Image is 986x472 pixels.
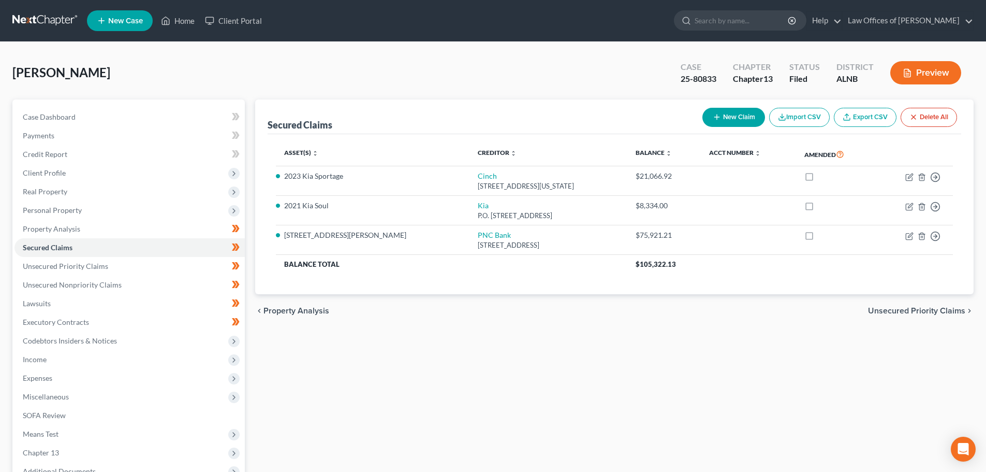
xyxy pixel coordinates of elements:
[14,257,245,276] a: Unsecured Priority Claims
[478,231,511,239] a: PNC Bank
[14,406,245,425] a: SOFA Review
[636,260,676,268] span: $105,322.13
[312,150,318,156] i: unfold_more
[12,65,110,80] span: [PERSON_NAME]
[478,149,517,156] a: Creditor unfold_more
[14,108,245,126] a: Case Dashboard
[23,112,76,121] span: Case Dashboard
[478,201,489,210] a: Kia
[23,374,52,382] span: Expenses
[695,11,789,30] input: Search by name...
[733,73,773,85] div: Chapter
[755,150,761,156] i: unfold_more
[478,211,619,221] div: P.O. [STREET_ADDRESS]
[834,108,896,127] a: Export CSV
[951,437,976,462] div: Open Intercom Messenger
[263,307,329,315] span: Property Analysis
[14,220,245,238] a: Property Analysis
[510,150,517,156] i: unfold_more
[868,307,965,315] span: Unsecured Priority Claims
[23,262,108,270] span: Unsecured Priority Claims
[23,168,66,177] span: Client Profile
[478,181,619,191] div: [STREET_ADDRESS][US_STATE]
[23,430,58,438] span: Means Test
[666,150,672,156] i: unfold_more
[23,243,72,252] span: Secured Claims
[200,11,267,30] a: Client Portal
[478,240,619,250] div: [STREET_ADDRESS]
[284,201,461,211] li: 2021 Kia Soul
[255,307,329,315] button: chevron_left Property Analysis
[636,171,693,181] div: $21,066.92
[23,336,117,345] span: Codebtors Insiders & Notices
[284,149,318,156] a: Asset(s) unfold_more
[23,448,59,457] span: Chapter 13
[681,61,716,73] div: Case
[789,73,820,85] div: Filed
[807,11,842,30] a: Help
[890,61,961,84] button: Preview
[23,411,66,420] span: SOFA Review
[23,131,54,140] span: Payments
[23,224,80,233] span: Property Analysis
[14,145,245,164] a: Credit Report
[14,313,245,332] a: Executory Contracts
[789,61,820,73] div: Status
[836,73,874,85] div: ALNB
[108,17,143,25] span: New Case
[843,11,973,30] a: Law Offices of [PERSON_NAME]
[763,74,773,83] span: 13
[965,307,974,315] i: chevron_right
[284,230,461,240] li: [STREET_ADDRESS][PERSON_NAME]
[478,171,497,180] a: Cinch
[709,149,761,156] a: Acct Number unfold_more
[23,280,122,289] span: Unsecured Nonpriority Claims
[23,206,82,214] span: Personal Property
[702,108,765,127] button: New Claim
[636,201,693,211] div: $8,334.00
[14,294,245,313] a: Lawsuits
[156,11,200,30] a: Home
[868,307,974,315] button: Unsecured Priority Claims chevron_right
[733,61,773,73] div: Chapter
[901,108,957,127] button: Delete All
[268,119,332,131] div: Secured Claims
[769,108,830,127] button: Import CSV
[636,149,672,156] a: Balance unfold_more
[284,171,461,181] li: 2023 Kia Sportage
[681,73,716,85] div: 25-80833
[836,61,874,73] div: District
[255,307,263,315] i: chevron_left
[23,355,47,364] span: Income
[14,238,245,257] a: Secured Claims
[276,255,627,274] th: Balance Total
[796,142,875,166] th: Amended
[23,150,67,159] span: Credit Report
[14,126,245,145] a: Payments
[23,318,89,326] span: Executory Contracts
[23,392,69,401] span: Miscellaneous
[14,276,245,294] a: Unsecured Nonpriority Claims
[23,187,67,196] span: Real Property
[636,230,693,240] div: $75,921.21
[23,299,51,308] span: Lawsuits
